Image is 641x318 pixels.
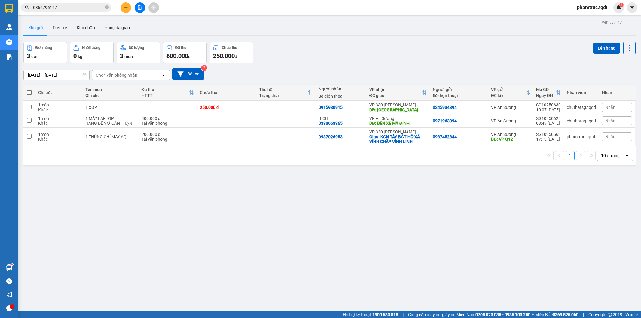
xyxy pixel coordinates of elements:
[567,118,596,123] div: chuthatsg.tqdtl
[38,137,79,142] div: Khác
[163,42,207,63] button: Đã thu600.000đ
[372,312,398,317] strong: 1900 633 818
[38,132,79,137] div: 1 món
[369,107,427,112] div: DĐ: ĐÔNG HÀ
[161,73,166,78] svg: open
[536,93,556,98] div: Ngày ĐH
[82,46,100,50] div: Khối lượng
[369,121,427,126] div: DĐ: BẾN XE MỸ ĐÌNH
[616,5,621,10] img: icon-new-feature
[105,5,109,9] span: close-circle
[142,87,189,92] div: Đã thu
[627,2,637,13] button: caret-down
[85,121,135,126] div: HÀNG DỄ VỠ CẨN THẬN
[567,90,596,95] div: Nhân viên
[38,121,79,126] div: Khác
[491,118,530,123] div: VP An Sương
[73,52,77,60] span: 0
[369,93,422,98] div: ĐC giao
[121,2,131,13] button: plus
[70,42,114,63] button: Khối lượng0kg
[319,94,363,99] div: Số điện thoại
[536,121,561,126] div: 08:49 [DATE]
[148,2,159,13] button: aim
[567,105,596,110] div: chuthatsg.tqdtl
[535,311,578,318] span: Miền Bắc
[408,311,455,318] span: Cung cấp máy in - giấy in:
[6,278,12,284] span: question-circle
[536,116,561,121] div: SG10250623
[85,105,135,110] div: 1 XỐP
[624,153,629,158] svg: open
[6,39,12,45] img: warehouse-icon
[605,105,615,110] span: Nhãn
[48,20,72,35] button: Trên xe
[105,5,109,11] span: close-circle
[572,4,613,11] span: phamtruc.tqdtl
[319,116,363,121] div: BÍCH
[139,85,197,101] th: Toggle SortBy
[142,121,194,126] div: Tại văn phòng
[491,105,530,110] div: VP An Sương
[256,85,316,101] th: Toggle SortBy
[100,20,135,35] button: Hàng đã giao
[536,87,556,92] div: Mã GD
[142,116,194,121] div: 400.000 đ
[605,134,615,139] span: Nhãn
[166,52,188,60] span: 600.000
[23,20,48,35] button: Kho gửi
[38,107,79,112] div: Khác
[85,116,135,121] div: 1 MÁY LAPTOP
[78,54,82,59] span: kg
[175,46,186,50] div: Đã thu
[188,54,191,59] span: đ
[319,121,343,126] div: 0383668365
[491,132,530,137] div: VP An Sương
[433,87,485,92] div: Người gửi
[235,54,237,59] span: đ
[533,85,564,101] th: Toggle SortBy
[142,93,189,98] div: HTTT
[536,107,561,112] div: 10:07 [DATE]
[433,118,457,123] div: 0971963894
[369,116,427,121] div: VP An Sương
[630,5,635,10] span: caret-down
[222,46,237,50] div: Chưa thu
[129,46,144,50] div: Số lượng
[491,137,530,142] div: DĐ: VP Q12
[619,3,624,7] sup: 1
[138,5,142,10] span: file-add
[201,65,207,71] sup: 2
[85,87,135,92] div: Tên món
[38,102,79,107] div: 1 món
[366,85,430,101] th: Toggle SortBy
[343,311,398,318] span: Hỗ trợ kỹ thuật:
[532,313,534,316] span: ⚪️
[35,46,52,50] div: Đơn hàng
[319,87,363,91] div: Người nhận
[601,153,620,159] div: 10 / trang
[475,312,530,317] strong: 0708 023 035 - 0935 103 250
[135,2,145,13] button: file-add
[124,54,133,59] span: món
[566,151,575,160] button: 1
[433,93,485,98] div: Số điện thoại
[369,130,427,134] div: VP 330 [PERSON_NAME]
[593,43,620,54] button: Lên hàng
[620,3,622,7] span: 1
[38,116,79,121] div: 1 món
[433,105,457,110] div: 0345934394
[200,90,253,95] div: Chưa thu
[25,5,29,10] span: search
[210,42,253,63] button: Chưa thu250.000đ
[124,5,128,10] span: plus
[38,90,79,95] div: Chi tiết
[85,134,135,139] div: 1 THÙNG CHỈ MAY AQ
[491,87,525,92] div: VP gửi
[369,134,427,144] div: Giao: KCN TÂY BẮT HỒ XÁ VĨNH CHẤP VĨNH LINH
[172,68,204,80] button: Bộ lọc
[200,105,253,110] div: 250.000 đ
[6,264,12,271] img: warehouse-icon
[536,102,561,107] div: SG10250630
